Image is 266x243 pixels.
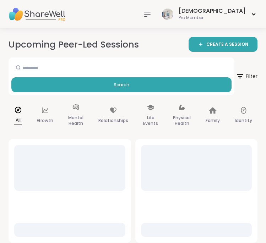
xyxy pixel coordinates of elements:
[68,114,83,128] p: Mental Health
[179,7,246,15] div: [DEMOGRAPHIC_DATA]
[206,116,220,125] p: Family
[235,116,252,125] p: Identity
[173,114,191,128] p: Physical Health
[206,42,248,48] span: CREATE A SESSION
[189,37,257,52] a: CREATE A SESSION
[9,38,139,51] h2: Upcoming Peer-Led Sessions
[236,68,257,85] span: Filter
[9,2,65,27] img: ShareWell Nav Logo
[98,116,128,125] p: Relationships
[37,116,53,125] p: Growth
[162,9,173,20] img: KarmaKat42
[143,114,158,128] p: Life Events
[14,116,22,125] p: All
[114,82,129,88] span: Search
[179,15,246,21] div: Pro Member
[11,77,232,92] button: Search
[236,57,257,95] button: Filter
